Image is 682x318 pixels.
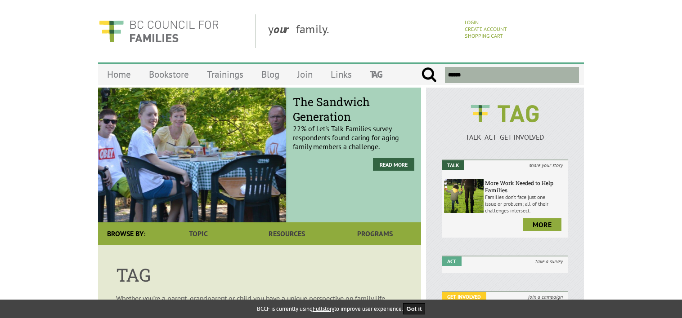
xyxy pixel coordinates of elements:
a: Shopping Cart [465,32,503,39]
a: Join [288,64,322,85]
a: Read More [373,158,414,171]
a: Topic [154,222,242,245]
h1: TAG [116,263,403,287]
img: BC Council for FAMILIES [98,14,220,48]
a: Home [98,64,140,85]
a: Create Account [465,26,507,32]
a: more [523,218,561,231]
p: TALK ACT GET INVOLVED [442,132,568,141]
a: TALK ACT GET INVOLVED [442,124,568,141]
a: TAG [361,64,396,85]
i: share your story [524,160,568,170]
img: BCCF's TAG Logo [464,97,545,131]
div: y family. [261,14,460,48]
a: Resources [242,222,331,245]
a: Programs [331,222,419,245]
div: Browse By: [98,222,154,245]
a: Fullstory [313,305,334,313]
i: take a survey [530,256,568,266]
button: Got it [403,303,426,314]
input: Submit [421,67,437,83]
em: Act [442,256,462,266]
a: Links [322,64,361,85]
p: 22% of Let's Talk Families survey respondents found caring for aging family members a challenge. [293,102,414,151]
a: Blog [252,64,288,85]
em: Get Involved [442,292,486,301]
a: Bookstore [140,64,198,85]
a: Trainings [198,64,252,85]
em: Talk [442,160,464,170]
h6: More Work Needed to Help Families [485,179,566,194]
i: join a campaign [523,292,568,301]
strong: our [274,22,296,36]
span: The Sandwich Generation [293,94,414,124]
a: Login [465,19,479,26]
p: Families don’t face just one issue or problem; all of their challenges intersect. [485,194,566,214]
